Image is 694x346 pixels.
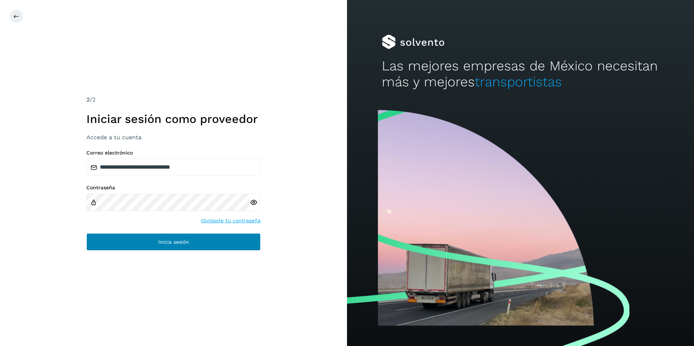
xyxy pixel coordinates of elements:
[86,96,90,103] span: 2
[382,58,660,90] h2: Las mejores empresas de México necesitan más y mejores
[86,95,261,104] div: /2
[86,150,261,156] label: Correo electrónico
[86,112,261,126] h1: Iniciar sesión como proveedor
[158,239,189,244] span: Inicia sesión
[86,134,261,141] h3: Accede a tu cuenta
[86,185,261,191] label: Contraseña
[201,217,261,225] a: Olvidaste tu contraseña
[475,74,562,90] span: transportistas
[86,233,261,251] button: Inicia sesión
